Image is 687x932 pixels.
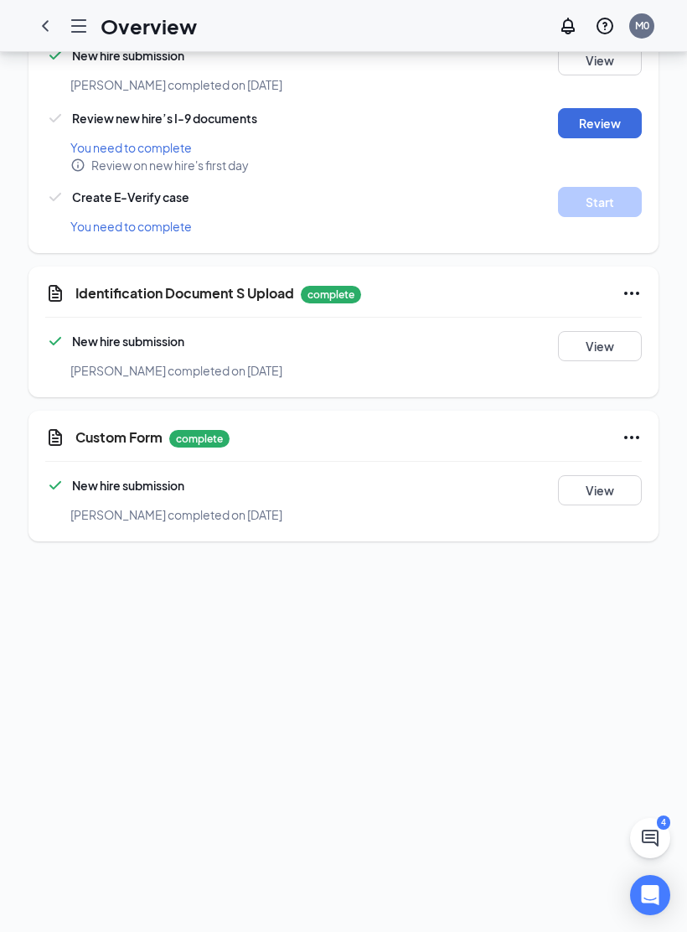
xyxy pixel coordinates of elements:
svg: Info [70,158,85,173]
button: View [558,475,642,505]
span: [PERSON_NAME] completed on [DATE] [70,507,282,522]
button: Start [558,187,642,217]
h1: Overview [101,12,197,40]
button: View [558,45,642,75]
svg: Hamburger [69,16,89,36]
div: 4 [657,815,670,830]
span: You need to complete [70,219,192,234]
svg: CustomFormIcon [45,283,65,303]
svg: QuestionInfo [595,16,615,36]
button: View [558,331,642,361]
p: complete [169,430,230,448]
button: ChatActive [630,818,670,858]
svg: Checkmark [45,108,65,128]
span: New hire submission [72,478,184,493]
span: [PERSON_NAME] completed on [DATE] [70,77,282,92]
span: New hire submission [72,334,184,349]
svg: Checkmark [45,45,65,65]
svg: Checkmark [45,187,65,207]
span: New hire submission [72,48,184,63]
div: Open Intercom Messenger [630,875,670,915]
span: [PERSON_NAME] completed on [DATE] [70,363,282,378]
svg: Checkmark [45,331,65,351]
svg: Notifications [558,16,578,36]
svg: Ellipses [622,427,642,448]
svg: CustomFormIcon [45,427,65,448]
div: M0 [635,18,649,33]
p: complete [301,286,361,303]
svg: ChatActive [640,828,660,848]
svg: Ellipses [622,283,642,303]
span: You need to complete [70,140,192,155]
h5: Identification Document S Upload [75,284,294,303]
svg: ChevronLeft [35,16,55,36]
span: Review on new hire's first day [91,157,249,173]
h5: Custom Form [75,428,163,447]
button: Review [558,108,642,138]
svg: Checkmark [45,475,65,495]
span: Review new hire’s I-9 documents [72,111,257,126]
span: Create E-Verify case [72,189,189,205]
